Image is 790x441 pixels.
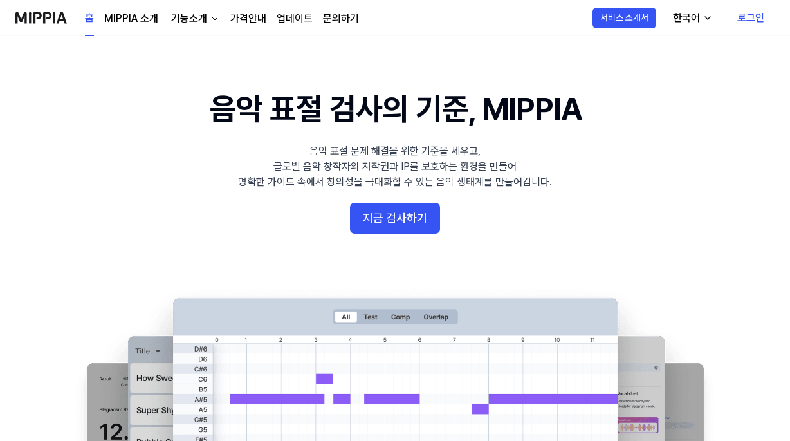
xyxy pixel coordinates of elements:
a: 문의하기 [323,11,359,26]
a: 홈 [85,1,94,36]
a: 가격안내 [230,11,266,26]
button: 한국어 [663,5,721,31]
a: MIPPIA 소개 [104,11,158,26]
a: 업데이트 [277,11,313,26]
div: 한국어 [670,10,703,26]
div: 기능소개 [169,11,210,26]
button: 서비스 소개서 [592,8,656,28]
h1: 음악 표절 검사의 기준, MIPPIA [210,88,581,131]
div: 음악 표절 문제 해결을 위한 기준을 세우고, 글로벌 음악 창작자의 저작권과 IP를 보호하는 환경을 만들어 명확한 가이드 속에서 창의성을 극대화할 수 있는 음악 생태계를 만들어... [238,144,552,190]
button: 지금 검사하기 [350,203,440,234]
button: 기능소개 [169,11,220,26]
